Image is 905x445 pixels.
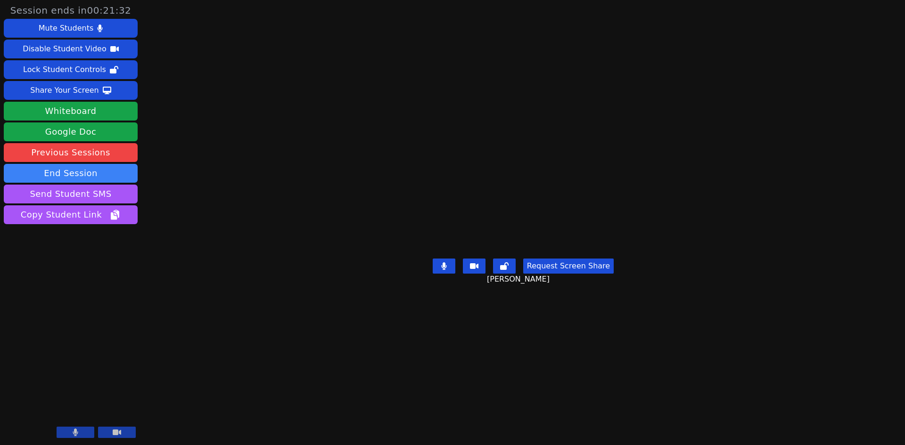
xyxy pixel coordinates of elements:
[4,122,138,141] a: Google Doc
[4,164,138,183] button: End Session
[10,4,132,17] span: Session ends in
[21,208,121,221] span: Copy Student Link
[4,102,138,121] button: Whiteboard
[4,81,138,100] button: Share Your Screen
[4,60,138,79] button: Lock Student Controls
[23,41,106,57] div: Disable Student Video
[30,83,99,98] div: Share Your Screen
[4,185,138,203] button: Send Student SMS
[523,259,614,274] button: Request Screen Share
[23,62,106,77] div: Lock Student Controls
[487,274,552,285] span: [PERSON_NAME]
[4,19,138,38] button: Mute Students
[4,205,138,224] button: Copy Student Link
[87,5,132,16] time: 00:21:32
[39,21,93,36] div: Mute Students
[4,40,138,58] button: Disable Student Video
[4,143,138,162] a: Previous Sessions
